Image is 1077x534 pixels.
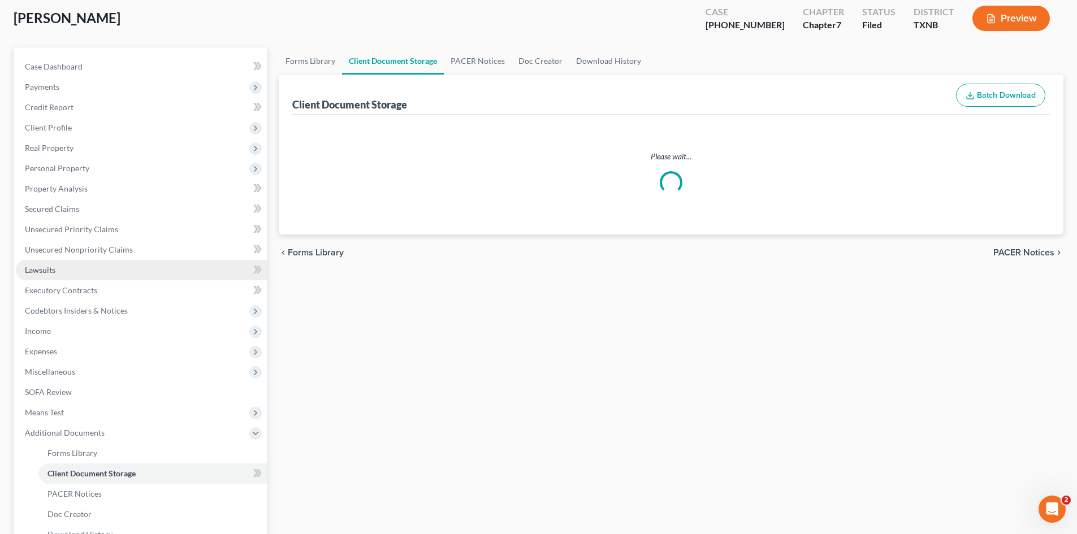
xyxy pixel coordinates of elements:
[279,248,288,257] i: chevron_left
[16,260,267,280] a: Lawsuits
[914,19,954,32] div: TXNB
[38,463,267,484] a: Client Document Storage
[16,240,267,260] a: Unsecured Nonpriority Claims
[16,97,267,118] a: Credit Report
[14,10,120,26] span: [PERSON_NAME]
[295,151,1048,162] p: Please wait...
[977,90,1036,100] span: Batch Download
[25,407,64,417] span: Means Test
[25,102,73,112] span: Credit Report
[47,448,97,458] span: Forms Library
[956,84,1045,107] button: Batch Download
[972,6,1050,31] button: Preview
[1062,496,1071,505] span: 2
[25,163,89,173] span: Personal Property
[16,280,267,301] a: Executory Contracts
[16,57,267,77] a: Case Dashboard
[25,224,118,234] span: Unsecured Priority Claims
[25,346,57,356] span: Expenses
[279,248,344,257] button: chevron_left Forms Library
[706,6,785,19] div: Case
[47,509,92,519] span: Doc Creator
[47,489,102,498] span: PACER Notices
[16,199,267,219] a: Secured Claims
[25,245,133,254] span: Unsecured Nonpriority Claims
[25,387,72,397] span: SOFA Review
[47,468,136,478] span: Client Document Storage
[16,219,267,240] a: Unsecured Priority Claims
[569,47,648,75] a: Download History
[38,504,267,524] a: Doc Creator
[25,265,55,275] span: Lawsuits
[1039,496,1066,523] iframe: Intercom live chat
[993,248,1054,257] span: PACER Notices
[803,6,844,19] div: Chapter
[16,179,267,199] a: Property Analysis
[862,19,896,32] div: Filed
[706,19,785,32] div: [PHONE_NUMBER]
[16,382,267,402] a: SOFA Review
[25,326,51,336] span: Income
[25,82,59,92] span: Payments
[444,47,512,75] a: PACER Notices
[1054,248,1063,257] i: chevron_right
[25,62,83,71] span: Case Dashboard
[288,248,344,257] span: Forms Library
[25,204,79,214] span: Secured Claims
[38,443,267,463] a: Forms Library
[25,367,75,376] span: Miscellaneous
[25,428,105,437] span: Additional Documents
[862,6,896,19] div: Status
[25,306,128,315] span: Codebtors Insiders & Notices
[512,47,569,75] a: Doc Creator
[38,484,267,504] a: PACER Notices
[803,19,844,32] div: Chapter
[914,6,954,19] div: District
[25,184,88,193] span: Property Analysis
[25,285,97,295] span: Executory Contracts
[25,143,73,153] span: Real Property
[993,248,1063,257] button: PACER Notices chevron_right
[279,47,342,75] a: Forms Library
[342,47,444,75] a: Client Document Storage
[25,123,72,132] span: Client Profile
[292,98,407,111] div: Client Document Storage
[836,19,841,30] span: 7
